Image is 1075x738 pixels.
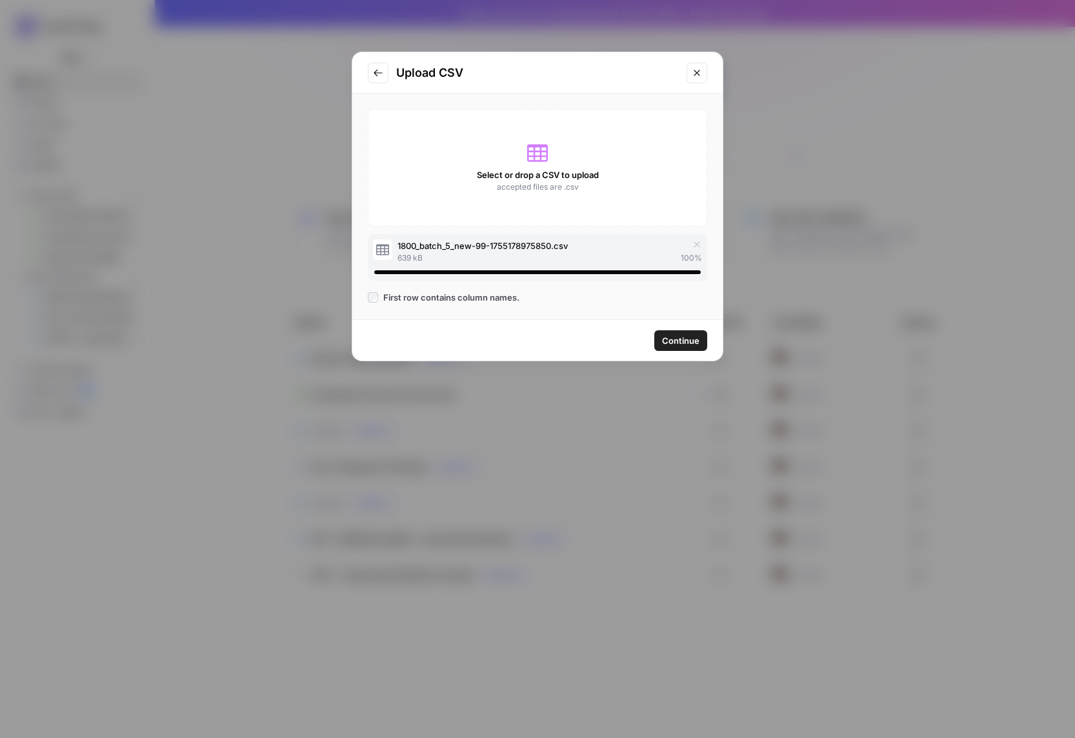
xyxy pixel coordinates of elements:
span: Continue [662,334,699,347]
span: 100 % [681,252,702,264]
button: Close modal [687,63,707,83]
span: Select or drop a CSV to upload [477,168,599,181]
h2: Upload CSV [396,64,679,82]
button: Go to previous step [368,63,388,83]
input: First row contains column names. [368,292,378,303]
span: First row contains column names. [383,291,519,304]
span: accepted files are .csv [497,181,579,193]
span: 639 kB [397,252,423,264]
span: 1800_batch_5_new-99-1755178975850.csv [397,239,568,252]
button: Continue [654,330,707,351]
